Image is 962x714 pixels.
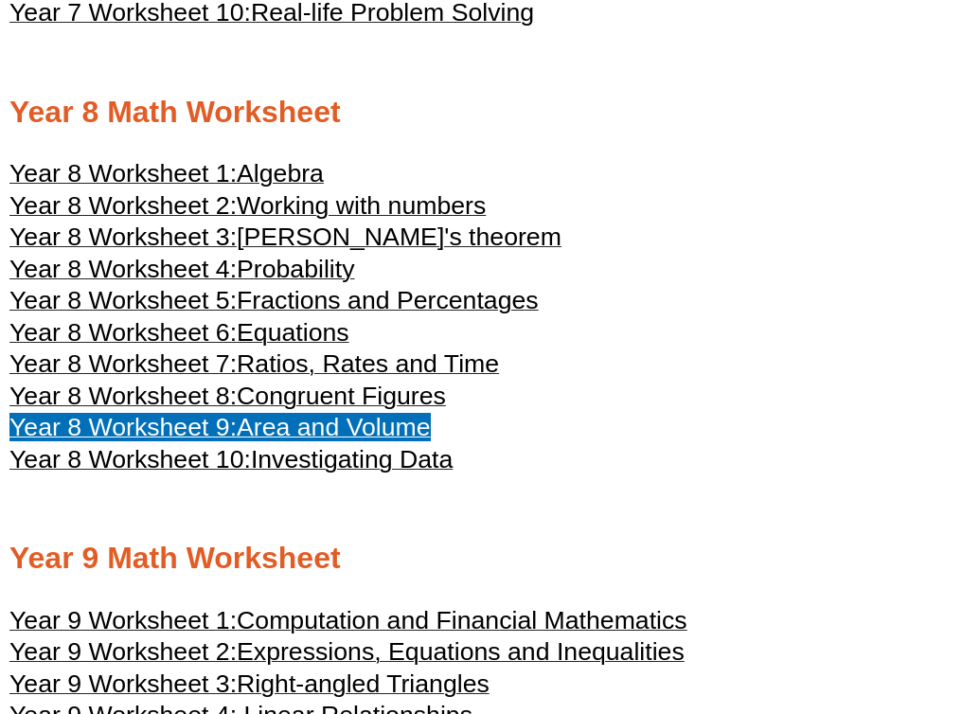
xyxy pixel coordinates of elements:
[237,382,446,410] span: Congruent Figures
[237,255,354,283] span: Probability
[9,255,237,283] span: Year 8 Worksheet 4:
[9,382,237,410] span: Year 8 Worksheet 8:
[9,358,499,377] a: Year 8 Worksheet 7:Ratios, Rates and Time
[9,390,446,409] a: Year 8 Worksheet 8:Congruent Figures
[237,413,431,441] span: Area and Volume
[9,413,237,441] span: Year 8 Worksheet 9:
[9,637,237,666] span: Year 9 Worksheet 2:
[9,263,355,282] a: Year 8 Worksheet 4:Probability
[9,231,561,250] a: Year 8 Worksheet 3:[PERSON_NAME]'s theorem
[9,191,237,220] span: Year 8 Worksheet 2:
[9,223,237,251] span: Year 8 Worksheet 3:
[9,93,953,133] h2: Year 8 Math Worksheet
[9,421,431,440] a: Year 8 Worksheet 9:Area and Volume
[9,200,486,219] a: Year 8 Worksheet 2:Working with numbers
[237,318,349,347] span: Equations
[237,669,490,698] span: Right-angled Triangles
[9,669,237,698] span: Year 9 Worksheet 3:
[9,615,687,634] a: Year 9 Worksheet 1:Computation and Financial Mathematics
[237,606,687,634] span: Computation and Financial Mathematics
[237,286,539,314] span: Fractions and Percentages
[237,159,324,187] span: Algebra
[9,318,237,347] span: Year 8 Worksheet 6:
[9,678,490,697] a: Year 9 Worksheet 3:Right-angled Triangles
[9,295,539,313] a: Year 8 Worksheet 5:Fractions and Percentages
[237,191,486,220] span: Working with numbers
[637,500,962,714] iframe: Chat Widget
[9,7,534,26] a: Year 7 Worksheet 10:Real-life Problem Solving
[9,159,237,187] span: Year 8 Worksheet 1:
[9,286,237,314] span: Year 8 Worksheet 5:
[9,606,237,634] span: Year 9 Worksheet 1:
[9,445,251,473] span: Year 8 Worksheet 10:
[9,349,237,378] span: Year 8 Worksheet 7:
[237,637,685,666] span: Expressions, Equations and Inequalities
[9,454,453,473] a: Year 8 Worksheet 10:Investigating Data
[9,327,349,346] a: Year 8 Worksheet 6:Equations
[237,223,561,251] span: [PERSON_NAME]'s theorem
[237,349,499,378] span: Ratios, Rates and Time
[9,168,324,187] a: Year 8 Worksheet 1:Algebra
[9,539,953,579] h2: Year 9 Math Worksheet
[251,445,453,473] span: Investigating Data
[9,646,685,665] a: Year 9 Worksheet 2:Expressions, Equations and Inequalities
